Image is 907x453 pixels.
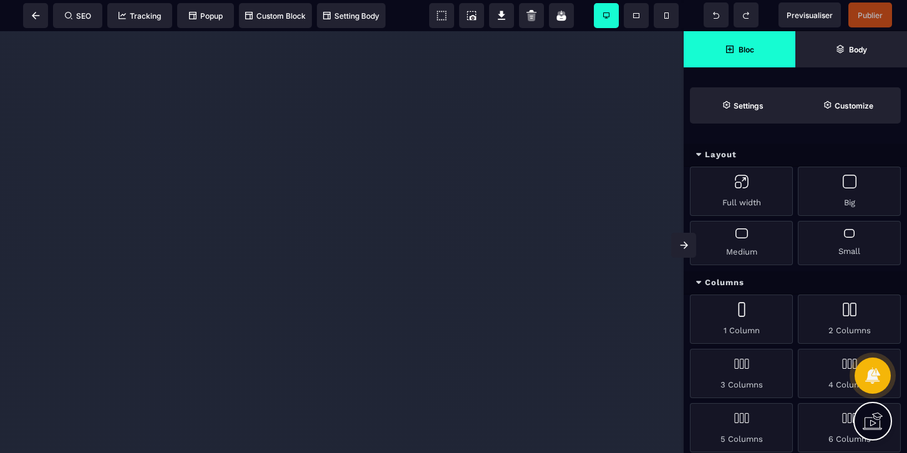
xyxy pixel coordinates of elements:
span: Popup [189,11,223,21]
strong: Bloc [739,45,754,54]
span: Preview [778,2,841,27]
span: Setting Body [323,11,379,21]
span: Open Blocks [684,31,795,67]
div: Columns [684,271,907,295]
div: Medium [690,221,793,265]
div: Full width [690,167,793,216]
span: Previsualiser [787,11,833,20]
strong: Body [849,45,867,54]
span: Settings [690,87,795,124]
div: Big [798,167,901,216]
div: Layout [684,144,907,167]
div: 1 Column [690,295,793,344]
span: SEO [65,11,91,21]
span: Custom Block [245,11,306,21]
span: Tracking [119,11,161,21]
div: 6 Columns [798,403,901,452]
span: Publier [858,11,883,20]
div: 3 Columns [690,349,793,398]
div: Small [798,221,901,265]
strong: Settings [734,101,764,110]
span: Screenshot [459,3,484,28]
div: 4 Columns [798,349,901,398]
strong: Customize [835,101,873,110]
div: 2 Columns [798,295,901,344]
div: 5 Columns [690,403,793,452]
span: Open Layer Manager [795,31,907,67]
span: View components [429,3,454,28]
span: Open Style Manager [795,87,901,124]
